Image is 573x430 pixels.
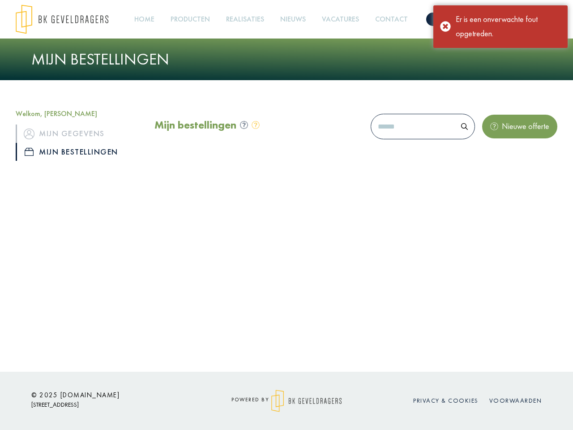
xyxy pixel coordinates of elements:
a: Vacatures [318,9,363,30]
button: Nieuwe offerte [482,115,557,138]
h1: Mijn bestellingen [31,50,542,69]
a: Producten [167,9,214,30]
h6: © 2025 [DOMAIN_NAME] [31,391,192,399]
a: Home [131,9,158,30]
a: iconMijn bestellingen [16,143,141,161]
img: logo [271,390,342,412]
img: icon [25,148,34,156]
a: Nieuws [277,9,309,30]
h2: Mijn bestellingen [154,119,236,132]
p: [STREET_ADDRESS] [31,399,192,410]
a: Offerte [426,13,470,26]
img: logo [16,4,108,34]
img: search.svg [461,123,468,130]
a: Contact [372,9,411,30]
img: icon [24,129,34,139]
div: powered by [206,390,367,412]
div: Er is een onverwachte fout opgetreden. [456,12,561,41]
a: iconMijn gegevens [16,125,141,142]
a: Realisaties [222,9,268,30]
h5: Welkom, [PERSON_NAME] [16,109,141,118]
a: Privacy & cookies [413,396,479,404]
span: Nieuwe offerte [498,121,549,131]
a: Voorwaarden [489,396,542,404]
